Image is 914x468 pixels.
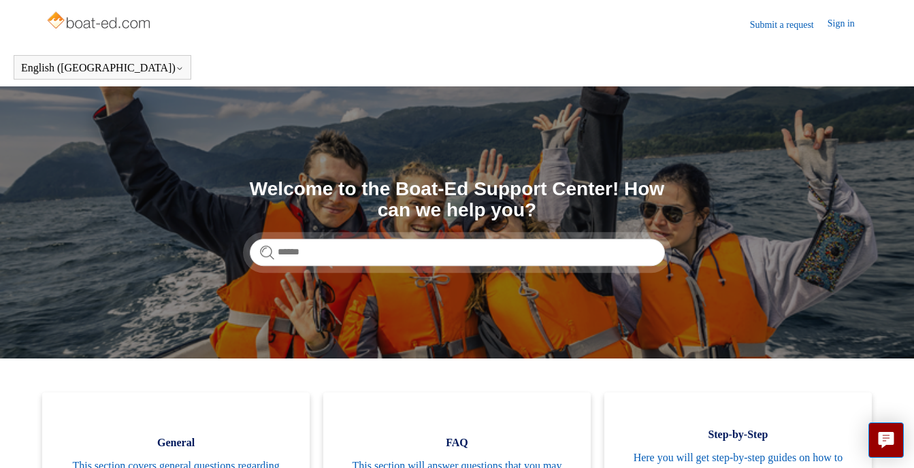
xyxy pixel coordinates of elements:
[63,435,289,451] span: General
[250,239,665,266] input: Search
[625,427,851,443] span: Step-by-Step
[250,179,665,221] h1: Welcome to the Boat-Ed Support Center! How can we help you?
[750,18,828,32] a: Submit a request
[21,62,184,74] button: English ([GEOGRAPHIC_DATA])
[344,435,570,451] span: FAQ
[828,16,868,33] a: Sign in
[46,8,154,35] img: Boat-Ed Help Center home page
[868,422,904,458] button: Live chat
